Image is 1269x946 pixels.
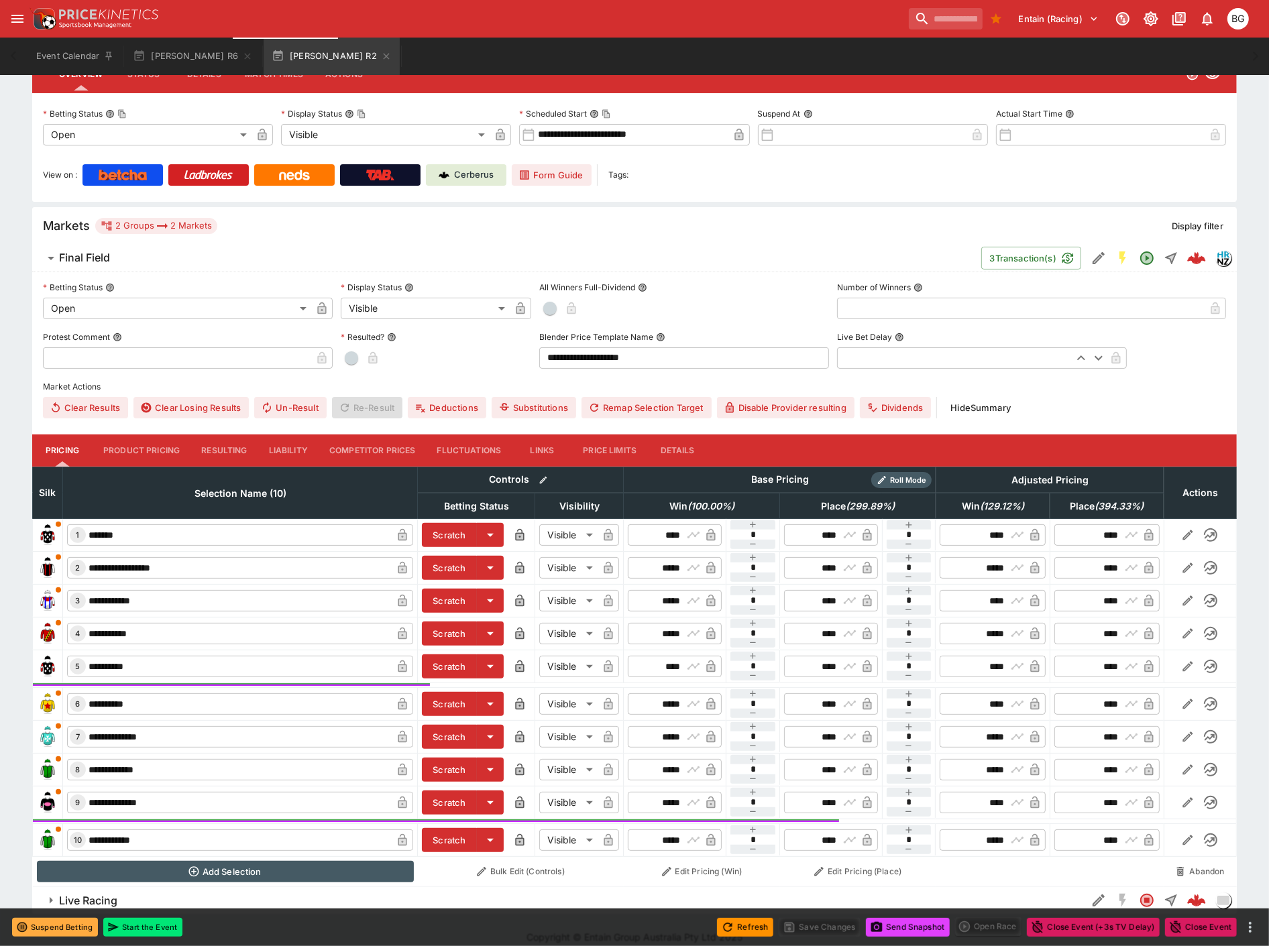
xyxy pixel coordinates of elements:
button: Connected to PK [1111,7,1135,31]
button: [PERSON_NAME] R6 [125,38,261,75]
button: Betting StatusCopy To Clipboard [105,109,115,119]
button: Scratch [422,828,477,852]
span: 8 [73,765,83,774]
div: Visible [539,726,598,748]
div: d101412b-ab39-4a2d-bc91-911007e761ac [1187,891,1206,910]
button: Documentation [1167,7,1191,31]
img: PriceKinetics Logo [30,5,56,32]
img: logo-cerberus--red.svg [1187,891,1206,910]
button: Bulk Edit (Controls) [422,861,620,882]
div: 2 Groups 2 Markets [101,218,212,234]
div: Visible [539,829,598,851]
p: Display Status [341,282,402,293]
button: Scratch [422,758,477,782]
button: Copy To Clipboard [357,109,366,119]
button: Display StatusCopy To Clipboard [345,109,354,119]
img: PriceKinetics [59,9,158,19]
img: hrnz [1216,251,1231,265]
button: Remap Selection Target [582,397,712,418]
div: Visible [539,792,598,813]
button: SGM Disabled [1111,888,1135,912]
button: Scratch [422,725,477,749]
button: Fluctuations [427,434,512,467]
button: Disable Provider resulting [717,397,854,418]
p: Blender Price Template Name [539,331,653,343]
p: Betting Status [43,108,103,119]
div: Visible [341,298,510,319]
button: Live Racing [32,887,1087,914]
p: Display Status [281,108,342,119]
p: Cerberus [455,168,494,182]
p: Actual Start Time [996,108,1062,119]
button: Clear Results [43,397,128,418]
img: logo-cerberus--red.svg [1187,249,1206,268]
p: Live Bet Delay [837,331,892,343]
h5: Markets [43,218,90,233]
img: TabNZ [366,170,394,180]
div: eb35e6e0-d56a-4c93-864b-42abc793609c [1187,249,1206,268]
button: Suspend Betting [12,918,98,937]
button: Send Snapshot [866,918,950,937]
span: 5 [73,662,83,671]
button: Blender Price Template Name [656,333,665,342]
p: Number of Winners [837,282,911,293]
a: Cerberus [426,164,506,186]
span: Betting Status [429,498,524,514]
button: Scratch [422,523,477,547]
button: Scratch [422,654,477,678]
img: runner 7 [37,726,58,748]
button: Close Event (+3s TV Delay) [1027,918,1160,937]
button: Links [512,434,572,467]
div: Visible [281,124,490,145]
th: Actions [1164,467,1236,518]
div: liveracing [1215,892,1231,908]
button: SGM Enabled [1111,246,1135,270]
button: Clear Losing Results [133,397,249,418]
span: 6 [73,699,83,709]
em: ( 100.00 %) [687,498,734,514]
button: Deductions [408,397,486,418]
button: Straight [1159,888,1183,912]
p: Suspend At [758,108,801,119]
span: 1 [74,530,82,540]
span: Win(100.00%) [655,498,749,514]
label: View on : [43,164,77,186]
img: runner 4 [37,623,58,644]
div: Open [43,124,252,145]
label: Tags: [608,164,628,186]
img: Neds [279,170,309,180]
button: Ben Grimstone [1223,4,1253,34]
div: Ben Grimstone [1227,8,1249,29]
em: ( 394.33 %) [1095,498,1144,514]
div: Visible [539,693,598,715]
img: runner 6 [37,693,58,715]
button: Copy To Clipboard [117,109,127,119]
button: Liability [258,434,319,467]
button: Resulted? [387,333,396,342]
button: Display Status [404,283,414,292]
th: Controls [418,467,624,493]
button: Edit Detail [1087,888,1111,912]
button: Scratch [422,622,477,646]
button: 3Transaction(s) [981,247,1081,270]
button: Un-Result [254,397,326,418]
img: runner 3 [37,590,58,611]
button: open drawer [5,7,30,31]
h6: Live Racing [59,894,117,908]
button: Bulk edit [535,471,552,489]
button: Select Tenant [1011,8,1107,29]
img: runner 10 [37,829,58,851]
span: 7 [73,732,82,742]
div: Open [43,298,311,319]
button: Betting Status [105,283,115,292]
a: Form Guide [512,164,592,186]
span: Place(394.33%) [1055,498,1158,514]
h6: Final Field [59,251,110,265]
span: 2 [73,563,83,573]
button: Actual Start Time [1065,109,1074,119]
p: Betting Status [43,282,103,293]
button: Protest Comment [113,333,122,342]
button: Competitor Prices [319,434,427,467]
button: HideSummary [942,397,1019,418]
button: Close Event [1165,918,1237,937]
